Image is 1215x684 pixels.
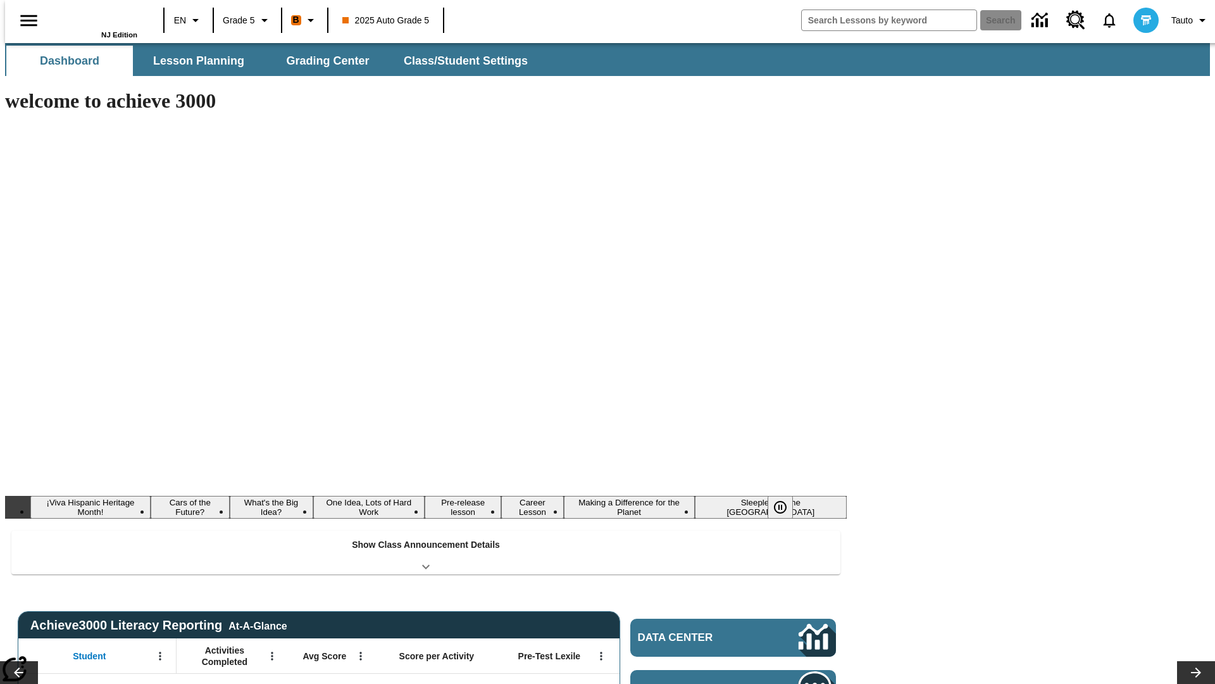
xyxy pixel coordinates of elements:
button: Open Menu [151,647,170,666]
button: Lesson carousel, Next [1177,661,1215,684]
img: avatar image [1133,8,1159,33]
span: EN [174,14,186,27]
span: Data Center [638,631,756,644]
button: Class/Student Settings [394,46,538,76]
button: Boost Class color is orange. Change class color [286,9,323,32]
span: NJ Edition [101,31,137,39]
div: Show Class Announcement Details [11,531,840,574]
span: Class/Student Settings [404,54,528,68]
button: Open side menu [10,2,47,39]
div: At-A-Glance [228,618,287,632]
span: Lesson Planning [153,54,244,68]
button: Slide 3 What's the Big Idea? [230,496,313,519]
p: Show Class Announcement Details [352,538,500,552]
div: Home [55,4,137,39]
button: Profile/Settings [1166,9,1215,32]
button: Slide 7 Making a Difference for the Planet [564,496,695,519]
span: Achieve3000 Literacy Reporting [30,618,287,633]
button: Open Menu [351,647,370,666]
button: Open Menu [592,647,611,666]
button: Slide 1 ¡Viva Hispanic Heritage Month! [30,496,151,519]
span: Pre-Test Lexile [518,650,581,662]
div: SubNavbar [5,43,1210,76]
span: Student [73,650,106,662]
span: Dashboard [40,54,99,68]
button: Open Menu [263,647,282,666]
button: Language: EN, Select a language [168,9,209,32]
a: Home [55,6,137,31]
button: Lesson Planning [135,46,262,76]
span: B [293,12,299,28]
span: 2025 Auto Grade 5 [342,14,430,27]
button: Slide 4 One Idea, Lots of Hard Work [313,496,425,519]
span: Avg Score [302,650,346,662]
span: Score per Activity [399,650,475,662]
h1: welcome to achieve 3000 [5,89,847,113]
a: Data Center [630,619,836,657]
div: SubNavbar [5,46,539,76]
button: Slide 6 Career Lesson [501,496,563,519]
input: search field [802,10,976,30]
span: Activities Completed [183,645,266,668]
span: Grading Center [286,54,369,68]
button: Pause [768,496,793,519]
div: Pause [768,496,806,519]
button: Select a new avatar [1126,4,1166,37]
a: Resource Center, Will open in new tab [1059,3,1093,37]
button: Dashboard [6,46,133,76]
a: Data Center [1024,3,1059,38]
button: Grading Center [265,46,391,76]
span: Tauto [1171,14,1193,27]
button: Slide 8 Sleepless in the Animal Kingdom [695,496,847,519]
span: Grade 5 [223,14,255,27]
button: Grade: Grade 5, Select a grade [218,9,277,32]
button: Slide 2 Cars of the Future? [151,496,230,519]
button: Slide 5 Pre-release lesson [425,496,501,519]
a: Notifications [1093,4,1126,37]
